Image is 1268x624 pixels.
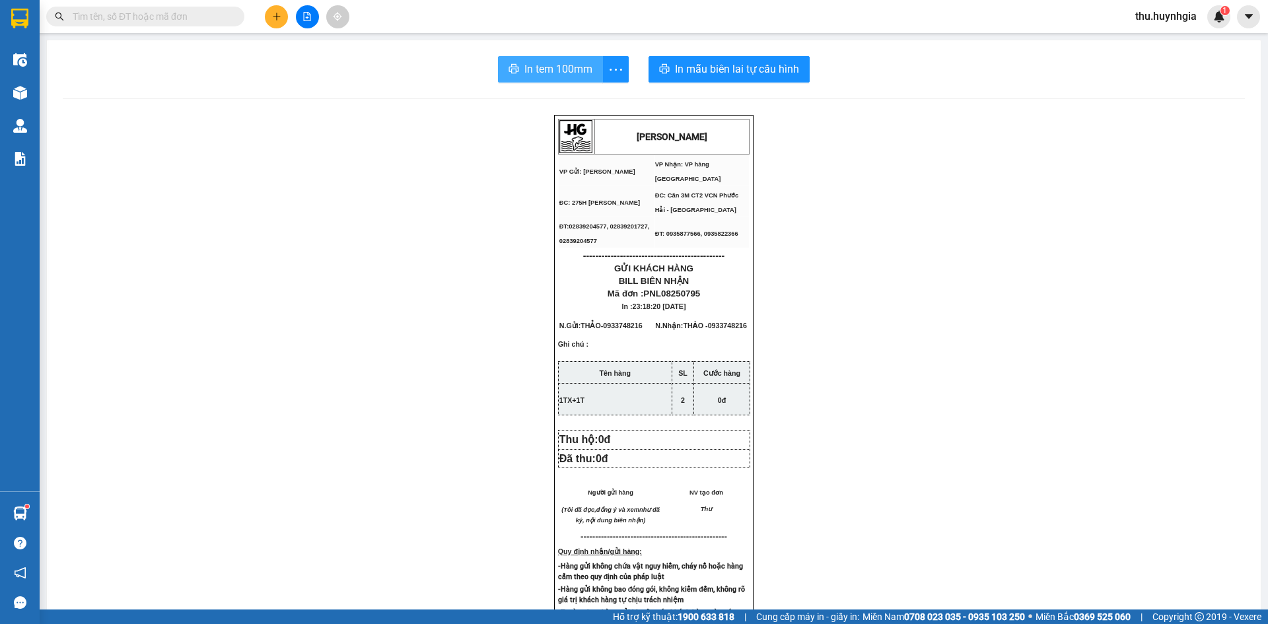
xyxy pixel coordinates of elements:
strong: 0708 023 035 - 0935 103 250 [904,611,1025,622]
span: printer [509,63,519,76]
span: plus [272,12,281,21]
button: printerIn mẫu biên lai tự cấu hình [649,56,810,83]
span: VP Nhận: VP hàng [GEOGRAPHIC_DATA] [655,161,721,182]
img: warehouse-icon [13,119,27,133]
em: như đã ký, nội dung biên nhận) [576,506,660,524]
span: Đã thu: [559,453,608,464]
span: ĐT:02839204577, 02839201727, 02839204577 [559,223,649,244]
span: PNL08250795 [643,289,700,298]
em: (Tôi đã đọc,đồng ý và xem [561,506,639,513]
span: more [603,61,628,78]
span: THẢO - [683,322,747,329]
span: ---------------------------------------------- [583,250,724,261]
span: Ghi chú : [558,340,588,359]
span: In mẫu biên lai tự cấu hình [675,61,799,77]
span: Thư [701,506,712,512]
span: BILL BIÊN NHẬN [619,276,689,286]
button: caret-down [1237,5,1260,28]
span: question-circle [14,537,26,549]
span: ĐC: Căn 3M CT2 VCN Phước Hải - [GEOGRAPHIC_DATA] [655,192,739,213]
span: 1 [1222,6,1227,15]
span: 23:18:20 [DATE] [633,302,686,310]
span: GỬI KHÁCH HÀNG [614,263,693,273]
span: --- [581,532,589,541]
span: In tem 100mm [524,61,592,77]
button: aim [326,5,349,28]
span: 0đ [596,453,608,464]
img: solution-icon [13,152,27,166]
span: ---------------------------------------------- [28,90,170,100]
button: printerIn tem 100mm [498,56,603,83]
span: THẢO [581,322,601,329]
span: Hỗ trợ kỹ thuật: [613,609,734,624]
strong: -Hàng gửi không bao đóng gói, không kiểm đếm, không rõ giá trị khách hàng tự chịu trách nhiệm [558,585,745,604]
strong: SL [678,369,687,377]
sup: 1 [1220,6,1230,15]
strong: 1900 633 818 [678,611,734,622]
img: logo [559,120,592,153]
span: | [1141,609,1143,624]
span: ----------------------------------------------- [589,532,727,541]
span: file-add [302,12,312,21]
button: more [602,56,629,83]
span: 0đ [718,396,726,404]
span: 2 [681,396,685,404]
span: NV tạo đơn [689,489,723,496]
strong: -Hàng gửi không chứa vật nguy hiểm, cháy nổ hoặc hàng cấm theo quy định của pháp luật [558,562,743,581]
span: ĐC: Căn 3M CT2 VCN Phước Hải - [GEOGRAPHIC_DATA] [100,57,184,71]
span: printer [659,63,670,76]
span: ⚪️ [1028,614,1032,619]
span: Người gửi hàng [588,489,633,496]
span: | [744,609,746,624]
img: warehouse-icon [13,86,27,100]
span: ĐT:02839204577, 02839201727, 02839204577 [5,73,95,87]
span: message [14,596,26,609]
strong: [PERSON_NAME] [77,16,157,28]
span: ĐT: 0935877566, 0935822366 [100,77,184,83]
span: search [55,12,64,21]
button: plus [265,5,288,28]
span: In : [622,302,686,310]
span: Thu hộ: [559,434,616,445]
span: ĐT: 0935877566, 0935822366 [655,230,738,237]
span: notification [14,567,26,579]
span: - [601,322,643,329]
span: caret-down [1243,11,1255,22]
sup: 1 [25,504,29,508]
span: aim [333,12,342,21]
input: Tìm tên, số ĐT hoặc mã đơn [73,9,229,24]
span: N.Gửi: [559,322,643,329]
span: VP Gửi: [PERSON_NAME] [5,45,81,52]
span: VP Nhận: VP hàng [GEOGRAPHIC_DATA] [100,42,166,55]
span: copyright [1195,612,1204,621]
strong: Tên hàng [600,369,631,377]
strong: Quy định nhận/gửi hàng: [558,547,642,555]
span: VP Gửi: [PERSON_NAME] [559,168,635,175]
img: warehouse-icon [13,506,27,520]
img: warehouse-icon [13,53,27,67]
span: Miền Nam [863,609,1025,624]
span: ĐC: 275H [PERSON_NAME] [559,199,640,206]
strong: [PERSON_NAME] [637,131,707,142]
span: thu.huynhgia [1125,8,1207,24]
span: 0933748216 [708,322,747,329]
img: logo-vxr [11,9,28,28]
span: 0933748216 [603,322,642,329]
img: logo [5,5,38,38]
span: Miền Bắc [1036,609,1131,624]
span: 0đ [598,434,611,445]
img: icon-new-feature [1213,11,1225,22]
span: N.Nhận: [655,322,747,329]
strong: 0369 525 060 [1074,611,1131,622]
strong: Cước hàng [703,369,740,377]
span: Cung cấp máy in - giấy in: [756,609,859,624]
button: file-add [296,5,319,28]
span: Mã đơn : [608,289,701,298]
span: 1TX+1T [559,396,584,404]
span: ĐC: 275H [PERSON_NAME] [5,61,86,67]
